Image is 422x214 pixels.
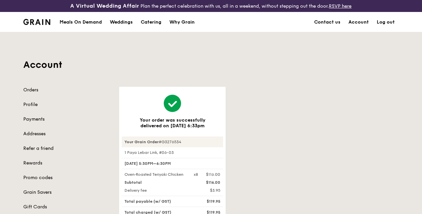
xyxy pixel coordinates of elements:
[124,199,171,204] span: Total payable (w/ GST)
[23,87,111,93] a: Orders
[169,12,195,32] div: Why Grain
[23,204,111,210] a: Gift Cards
[23,12,50,32] a: GrainGrain
[122,150,223,155] div: 1 Paya Lebar Link, #06-03
[329,3,351,9] a: RSVP here
[190,199,224,204] div: $119.95
[23,59,399,71] h1: Account
[23,131,111,137] a: Addresses
[137,12,165,32] a: Catering
[190,180,224,185] div: $116.00
[206,172,220,177] div: $116.00
[23,160,111,166] a: Rewards
[70,3,351,9] div: Plan the perfect celebration with us, all in a weekend, without stepping out the door.
[60,12,102,32] div: Meals On Demand
[23,145,111,152] a: Refer a friend
[120,172,190,177] div: Oven‑Roasted Teriyaki Chicken
[23,101,111,108] a: Profile
[70,3,139,9] h3: A Virtual Wedding Affair
[373,12,399,32] a: Log out
[310,12,344,32] a: Contact us
[23,174,111,181] a: Promo codes
[122,137,223,147] div: #G3276534
[122,158,223,169] div: [DATE] 5:30PM–6:30PM
[344,12,373,32] a: Account
[141,12,161,32] div: Catering
[120,180,190,185] div: Subtotal
[190,188,224,193] div: $3.95
[124,140,159,144] strong: Your Grain Order
[23,189,111,196] a: Grain Savers
[194,172,198,177] div: x8
[164,95,181,112] img: icon-bigtick-success.32661cc0.svg
[110,12,133,32] div: Weddings
[106,12,137,32] a: Weddings
[23,116,111,123] a: Payments
[120,188,190,193] div: Delivery fee
[130,117,215,129] h3: Your order was successfully delivered on [DATE] 6:33pm
[23,19,50,25] img: Grain
[165,12,199,32] a: Why Grain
